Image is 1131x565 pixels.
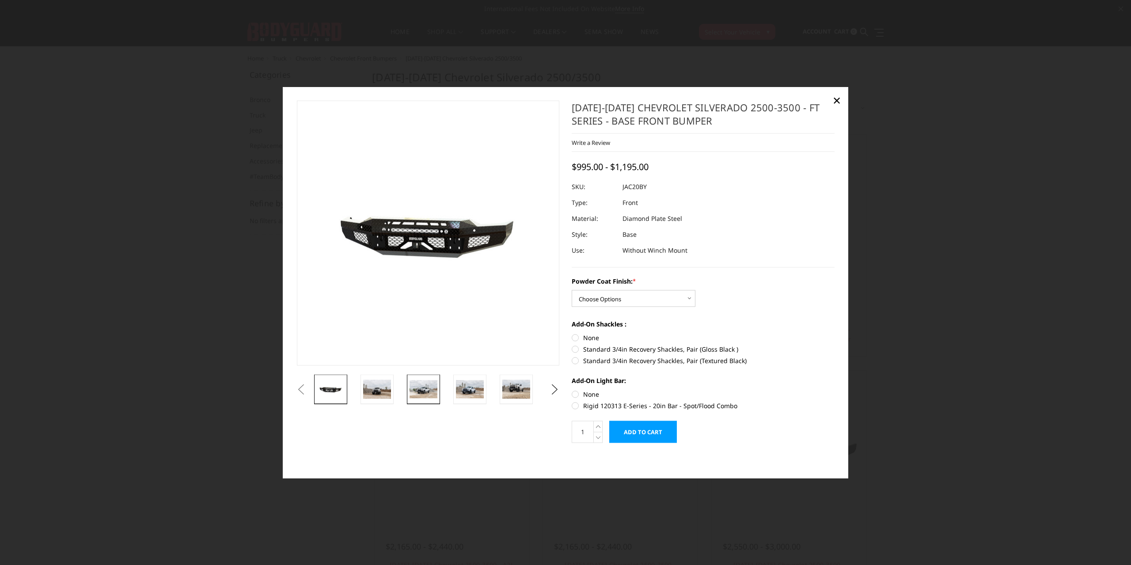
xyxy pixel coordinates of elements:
button: Previous [295,383,308,396]
dt: Material: [572,210,616,226]
h1: [DATE]-[DATE] Chevrolet Silverado 2500-3500 - FT Series - Base Front Bumper [572,101,835,134]
dd: Base [622,226,637,242]
a: Close [830,93,844,107]
dt: Type: [572,194,616,210]
button: Next [548,383,562,396]
img: 2020-2023 Chevrolet Silverado 2500-3500 - FT Series - Base Front Bumper [410,380,437,398]
span: $995.00 - $1,195.00 [572,160,649,172]
dt: Use: [572,242,616,258]
dt: Style: [572,226,616,242]
label: Add-On Shackles : [572,319,835,328]
dd: JAC20BY [622,178,647,194]
dt: SKU: [572,178,616,194]
img: 2020-2023 Chevrolet Silverado 2500-3500 - FT Series - Base Front Bumper [456,380,484,398]
label: None [572,389,835,398]
dd: Front [622,194,638,210]
label: Standard 3/4in Recovery Shackles, Pair (Gloss Black ) [572,344,835,353]
label: Add-On Light Bar: [572,375,835,385]
img: 2020-2023 Chevrolet Silverado 2500-3500 - FT Series - Base Front Bumper [502,380,530,398]
dd: Diamond Plate Steel [622,210,682,226]
a: Write a Review [572,138,610,146]
img: 2020-2023 Chevrolet Silverado 2500-3500 - FT Series - Base Front Bumper [363,380,391,398]
label: None [572,333,835,342]
dd: Without Winch Mount [622,242,687,258]
label: Rigid 120313 E-Series - 20in Bar - Spot/Flood Combo [572,401,835,410]
a: 2020-2023 Chevrolet Silverado 2500-3500 - FT Series - Base Front Bumper [297,101,560,366]
label: Powder Coat Finish: [572,276,835,285]
label: Standard 3/4in Recovery Shackles, Pair (Textured Black) [572,356,835,365]
span: × [833,91,841,110]
input: Add to Cart [609,421,677,443]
